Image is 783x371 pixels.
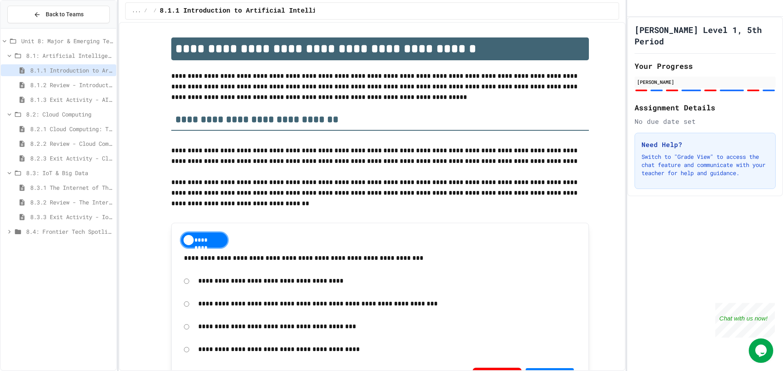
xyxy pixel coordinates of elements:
[154,8,157,14] span: /
[30,66,113,75] span: 8.1.1 Introduction to Artificial Intelligence
[641,153,769,177] p: Switch to "Grade View" to access the chat feature and communicate with your teacher for help and ...
[26,169,113,177] span: 8.3: IoT & Big Data
[635,116,776,126] div: No due date set
[30,139,113,148] span: 8.2.2 Review - Cloud Computing
[641,140,769,149] h3: Need Help?
[26,51,113,60] span: 8.1: Artificial Intelligence Basics
[26,227,113,236] span: 8.4: Frontier Tech Spotlight
[160,6,336,16] span: 8.1.1 Introduction to Artificial Intelligence
[749,338,775,363] iframe: chat widget
[30,95,113,104] span: 8.1.3 Exit Activity - AI Detective
[30,154,113,162] span: 8.2.3 Exit Activity - Cloud Service Detective
[715,303,775,338] iframe: chat widget
[132,8,141,14] span: ...
[637,78,773,86] div: [PERSON_NAME]
[26,110,113,119] span: 8.2: Cloud Computing
[144,8,147,14] span: /
[46,10,84,19] span: Back to Teams
[635,24,776,47] h1: [PERSON_NAME] Level 1, 5th Period
[21,37,113,45] span: Unit 8: Major & Emerging Technologies
[635,60,776,72] h2: Your Progress
[30,213,113,221] span: 8.3.3 Exit Activity - IoT Data Detective Challenge
[30,198,113,206] span: 8.3.2 Review - The Internet of Things and Big Data
[635,102,776,113] h2: Assignment Details
[30,183,113,192] span: 8.3.1 The Internet of Things and Big Data: Our Connected Digital World
[7,6,110,23] button: Back to Teams
[30,81,113,89] span: 8.1.2 Review - Introduction to Artificial Intelligence
[30,125,113,133] span: 8.2.1 Cloud Computing: Transforming the Digital World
